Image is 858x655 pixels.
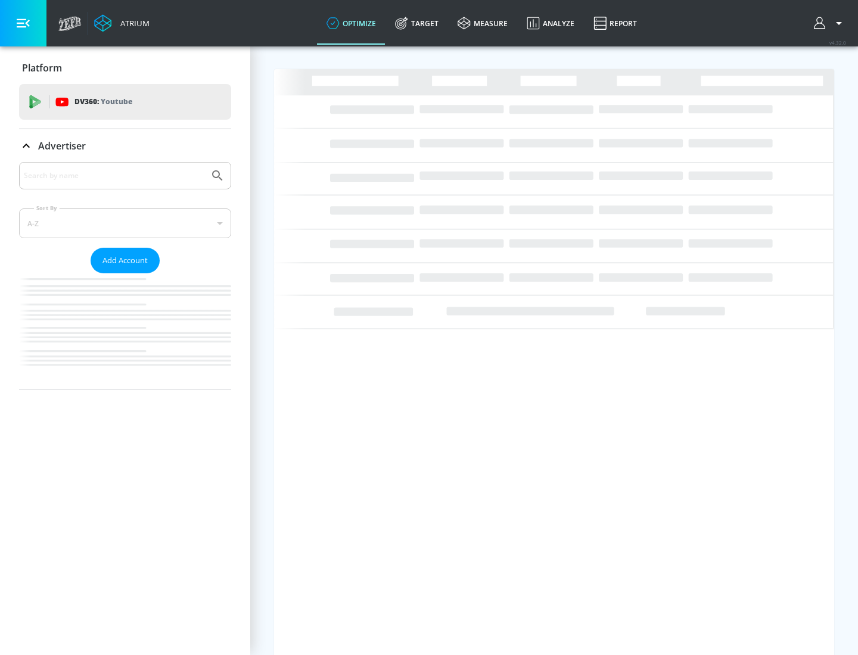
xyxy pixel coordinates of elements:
a: Report [584,2,646,45]
div: Advertiser [19,129,231,163]
input: Search by name [24,168,204,183]
a: Analyze [517,2,584,45]
p: DV360: [74,95,132,108]
label: Sort By [34,204,60,212]
span: Add Account [102,254,148,267]
p: Youtube [101,95,132,108]
div: Atrium [116,18,150,29]
p: Platform [22,61,62,74]
div: A-Z [19,208,231,238]
a: optimize [317,2,386,45]
a: Atrium [94,14,150,32]
nav: list of Advertiser [19,273,231,389]
a: Target [386,2,448,45]
div: Platform [19,51,231,85]
div: Advertiser [19,162,231,389]
div: DV360: Youtube [19,84,231,120]
a: measure [448,2,517,45]
span: v 4.32.0 [829,39,846,46]
button: Add Account [91,248,160,273]
p: Advertiser [38,139,86,152]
